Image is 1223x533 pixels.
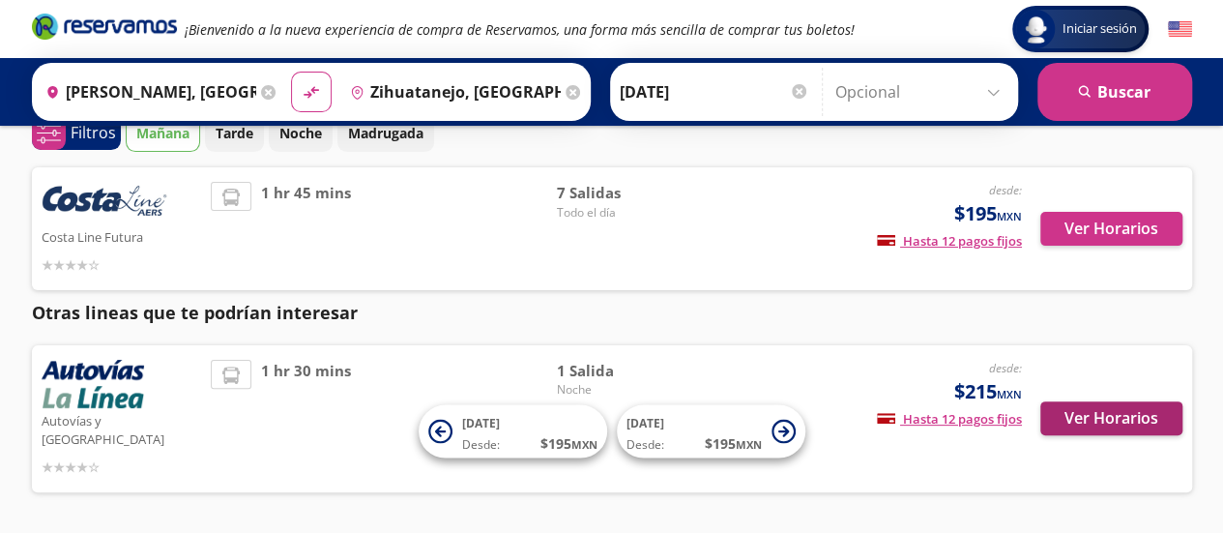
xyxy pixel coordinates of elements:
[997,209,1022,223] small: MXN
[462,415,500,431] span: [DATE]
[32,12,177,41] i: Brand Logo
[42,182,167,224] img: Costa Line Futura
[462,436,500,454] span: Desde:
[126,114,200,152] button: Mañana
[989,182,1022,198] em: desde:
[997,387,1022,401] small: MXN
[38,68,256,116] input: Buscar Origen
[136,123,189,143] p: Mañana
[736,437,762,452] small: MXN
[205,114,264,152] button: Tarde
[337,114,434,152] button: Madrugada
[1168,17,1192,42] button: English
[216,123,253,143] p: Tarde
[1040,212,1182,246] button: Ver Horarios
[954,377,1022,406] span: $215
[261,360,351,478] span: 1 hr 30 mins
[620,68,809,116] input: Elegir Fecha
[1040,401,1182,435] button: Ver Horarios
[1037,63,1192,121] button: Buscar
[348,123,423,143] p: Madrugada
[32,12,177,46] a: Brand Logo
[571,437,597,452] small: MXN
[261,182,351,276] span: 1 hr 45 mins
[342,68,561,116] input: Buscar Destino
[185,20,855,39] em: ¡Bienvenido a la nueva experiencia de compra de Reservamos, una forma más sencilla de comprar tus...
[279,123,322,143] p: Noche
[877,232,1022,250] span: Hasta 12 pagos fijos
[626,415,664,431] span: [DATE]
[269,114,333,152] button: Noche
[556,381,691,399] span: Noche
[42,224,202,248] p: Costa Line Futura
[835,68,1008,116] input: Opcional
[42,408,202,450] p: Autovías y [GEOGRAPHIC_DATA]
[989,360,1022,376] em: desde:
[540,433,597,454] span: $ 195
[626,436,664,454] span: Desde:
[42,360,144,408] img: Autovías y La Línea
[32,300,1192,326] p: Otras lineas que te podrían interesar
[617,405,805,459] button: [DATE]Desde:$195MXN
[1055,19,1145,39] span: Iniciar sesión
[705,433,762,454] span: $ 195
[556,182,691,204] span: 7 Salidas
[71,121,116,144] p: Filtros
[32,116,121,150] button: 1Filtros
[556,360,691,382] span: 1 Salida
[877,410,1022,428] span: Hasta 12 pagos fijos
[419,405,607,459] button: [DATE]Desde:$195MXN
[556,204,691,222] span: Todo el día
[954,199,1022,228] span: $195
